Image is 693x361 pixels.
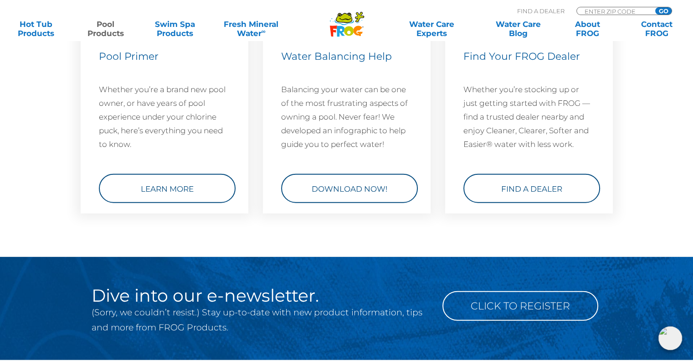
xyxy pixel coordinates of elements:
span: Find Your FROG Dealer [463,50,580,62]
a: Learn More [99,173,236,203]
sup: ∞ [261,28,265,35]
p: Whether you’re a brand new pool owner, or have years of pool experience under your chlorine puck,... [99,82,230,151]
a: Click to Register [442,291,598,321]
a: Download Now! [281,173,418,203]
a: Find a Dealer [463,173,600,203]
h2: Dive into our e-newsletter. [92,287,429,305]
a: AboutFROG [560,20,614,38]
span: Pool Primer [99,50,159,62]
input: GO [655,7,672,15]
a: ContactFROG [630,20,684,38]
a: PoolProducts [78,20,132,38]
p: Whether you’re stocking up or just getting started with FROG — find a trusted dealer nearby and e... [463,82,595,151]
p: (Sorry, we couldn’t resist.) Stay up-to-date with new product information, tips and more from FRO... [92,305,429,335]
p: Balancing your water can be one of the most frustrating aspects of owning a pool. Never fear! We ... [281,82,412,151]
a: Water CareExperts [388,20,476,38]
a: Water CareBlog [491,20,545,38]
input: Zip Code Form [584,7,645,15]
p: Find A Dealer [517,7,565,15]
a: Fresh MineralWater∞ [217,20,285,38]
a: Hot TubProducts [9,20,63,38]
a: Swim SpaProducts [148,20,202,38]
img: openIcon [658,326,682,350]
span: Water Balancing Help [281,50,392,62]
